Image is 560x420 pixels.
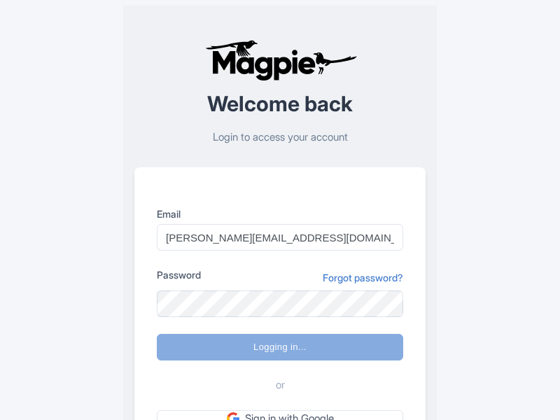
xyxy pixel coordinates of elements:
img: logo-ab69f6fb50320c5b225c76a69d11143b.png [202,39,359,81]
label: Email [157,206,403,221]
p: Login to access your account [134,129,426,146]
input: Logging in... [157,334,403,360]
h2: Welcome back [134,92,426,115]
input: you@example.com [157,224,403,251]
a: Forgot password? [323,270,403,285]
span: or [276,377,285,393]
label: Password [157,267,201,282]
